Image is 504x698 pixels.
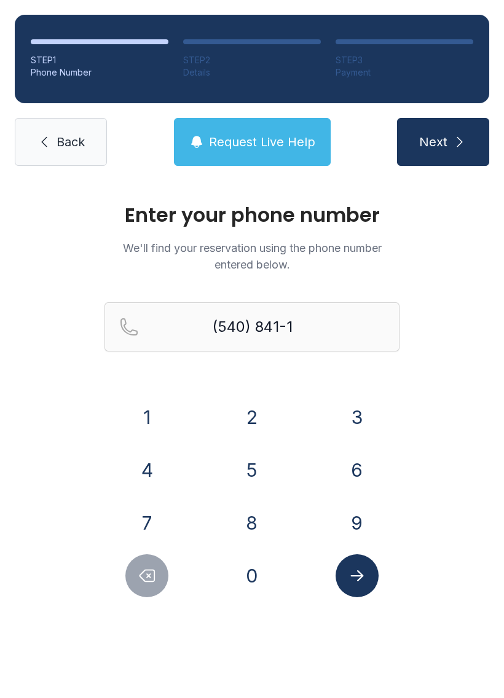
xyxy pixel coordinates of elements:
div: STEP 3 [336,54,473,66]
button: Delete number [125,554,168,597]
div: Details [183,66,321,79]
button: 8 [230,501,274,544]
button: 5 [230,449,274,492]
button: 3 [336,396,379,439]
button: 1 [125,396,168,439]
button: 2 [230,396,274,439]
button: 7 [125,501,168,544]
button: 4 [125,449,168,492]
button: 9 [336,501,379,544]
div: Payment [336,66,473,79]
div: STEP 1 [31,54,168,66]
button: 0 [230,554,274,597]
div: STEP 2 [183,54,321,66]
div: Phone Number [31,66,168,79]
p: We'll find your reservation using the phone number entered below. [104,240,400,273]
span: Next [419,133,447,151]
input: Reservation phone number [104,302,400,351]
button: Submit lookup form [336,554,379,597]
h1: Enter your phone number [104,205,400,225]
button: 6 [336,449,379,492]
span: Request Live Help [209,133,315,151]
span: Back [57,133,85,151]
